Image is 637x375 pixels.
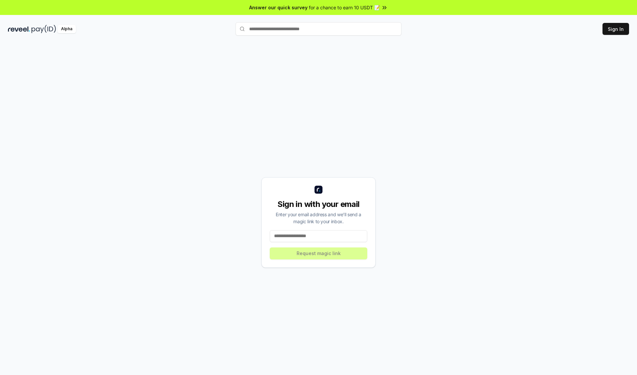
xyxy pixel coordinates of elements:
img: pay_id [32,25,56,33]
div: Sign in with your email [270,199,367,210]
span: for a chance to earn 10 USDT 📝 [309,4,380,11]
div: Alpha [57,25,76,33]
div: Enter your email address and we’ll send a magic link to your inbox. [270,211,367,225]
button: Sign In [602,23,629,35]
img: logo_small [315,186,322,194]
span: Answer our quick survey [249,4,308,11]
img: reveel_dark [8,25,30,33]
